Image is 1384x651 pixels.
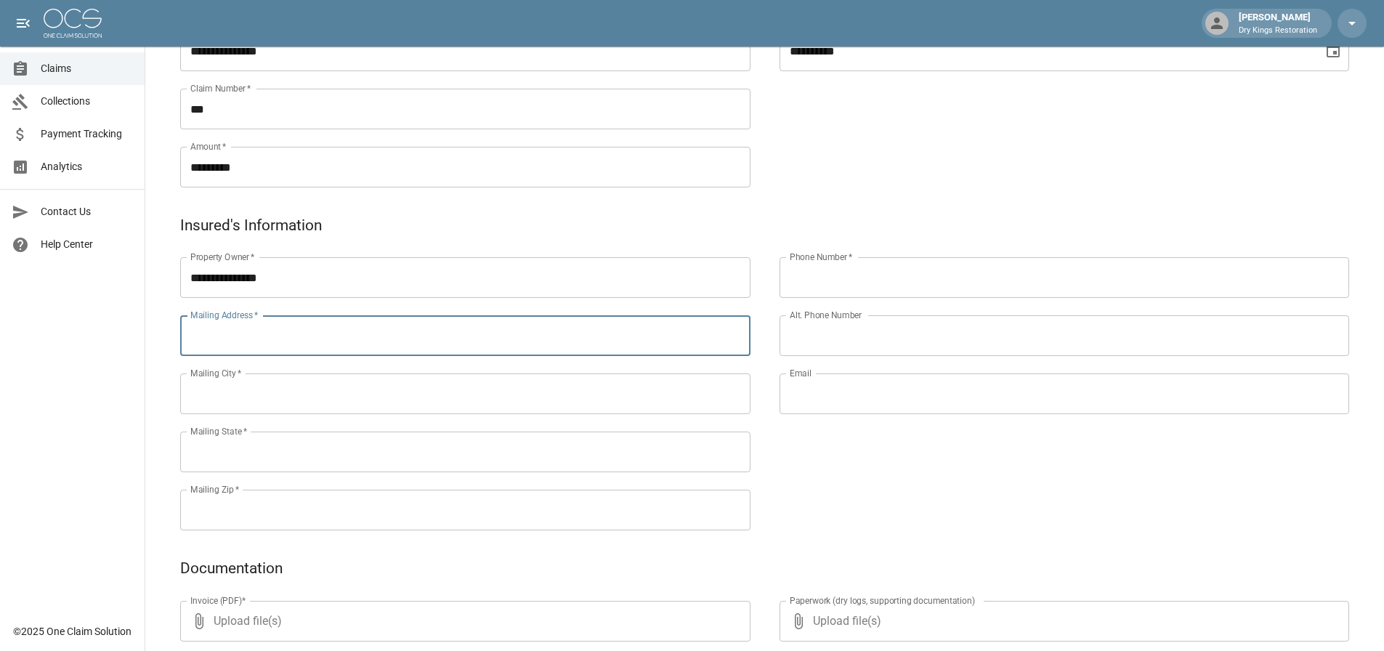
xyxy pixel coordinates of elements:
[190,82,251,94] label: Claim Number
[41,237,133,252] span: Help Center
[1233,10,1323,36] div: [PERSON_NAME]
[41,126,133,142] span: Payment Tracking
[790,594,975,607] label: Paperwork (dry logs, supporting documentation)
[190,367,242,379] label: Mailing City
[41,61,133,76] span: Claims
[790,251,852,263] label: Phone Number
[190,251,255,263] label: Property Owner
[41,94,133,109] span: Collections
[44,9,102,38] img: ocs-logo-white-transparent.png
[790,367,812,379] label: Email
[813,601,1311,642] span: Upload file(s)
[41,204,133,219] span: Contact Us
[190,309,258,321] label: Mailing Address
[1319,36,1348,65] button: Choose date, selected date is Sep 9, 2025
[1239,25,1317,37] p: Dry Kings Restoration
[9,9,38,38] button: open drawer
[790,309,862,321] label: Alt. Phone Number
[190,425,247,437] label: Mailing State
[41,159,133,174] span: Analytics
[214,601,711,642] span: Upload file(s)
[190,483,240,496] label: Mailing Zip
[190,594,246,607] label: Invoice (PDF)*
[13,624,131,639] div: © 2025 One Claim Solution
[190,140,227,153] label: Amount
